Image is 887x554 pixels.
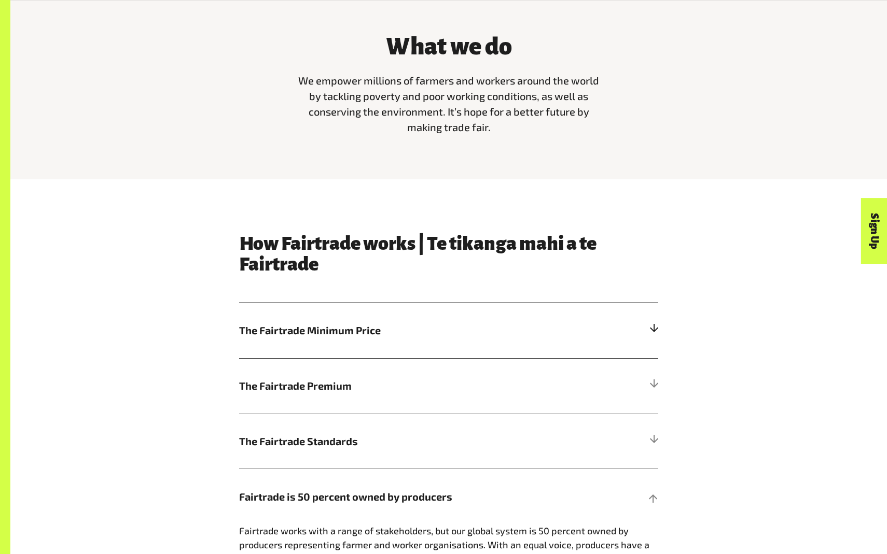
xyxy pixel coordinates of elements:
span: The Fairtrade Minimum Price [239,322,553,338]
span: We empower millions of farmers and workers around the world by tackling poverty and poor working ... [298,74,599,133]
span: Fairtrade is 50 percent owned by producers [239,489,553,504]
span: The Fairtrade Premium [239,378,553,393]
span: The Fairtrade Standards [239,433,553,449]
h3: What we do [293,34,604,60]
h3: How Fairtrade works | Te tikanga mahi a te Fairtrade [239,233,658,275]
